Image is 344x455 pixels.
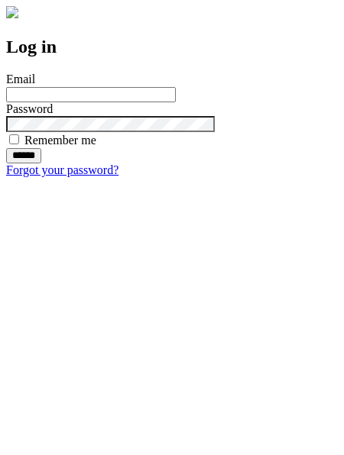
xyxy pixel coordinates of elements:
img: logo-4e3dc11c47720685a147b03b5a06dd966a58ff35d612b21f08c02c0306f2b779.png [6,6,18,18]
label: Email [6,73,35,86]
a: Forgot your password? [6,163,118,176]
h2: Log in [6,37,338,57]
label: Password [6,102,53,115]
label: Remember me [24,134,96,147]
